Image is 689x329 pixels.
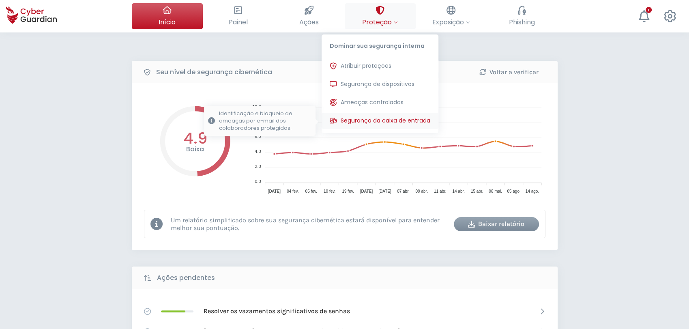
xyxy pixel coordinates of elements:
[299,17,319,27] span: Ações
[341,80,414,88] span: Segurança de dispositivos
[489,189,502,194] tspan: 06 mai.
[460,219,533,229] div: Baixar relatório
[322,58,438,74] button: Atribuir proteções
[274,3,345,29] button: Ações
[268,189,281,194] tspan: [DATE]
[487,3,558,29] button: Phishing
[322,34,438,54] p: Dominar sua segurança interna
[255,134,261,139] tspan: 6.0
[322,76,438,92] button: Segurança de dispositivos
[432,17,470,27] span: Exposição
[525,189,539,194] tspan: 14 ago.
[322,95,438,111] button: Ameaças controladas
[416,3,487,29] button: Exposição
[341,62,391,70] span: Atribuir proteções
[434,189,446,194] tspan: 11 abr.
[646,7,652,13] div: +
[342,189,354,194] tspan: 19 fev.
[341,116,430,125] span: Segurança da caixa de entrada
[341,98,404,107] span: Ameaças controladas
[397,189,409,194] tspan: 07 abr.
[156,67,272,77] b: Seu nível de segurança cibernética
[454,217,539,231] button: Baixar relatório
[159,17,176,27] span: Início
[360,189,373,194] tspan: [DATE]
[287,189,298,194] tspan: 04 fev.
[229,17,248,27] span: Painel
[322,113,438,129] button: Segurança da caixa de entradaIdentificação e bloqueio de ameaças por e-mail dos colaboradores pro...
[323,189,335,194] tspan: 10 fev.
[345,3,416,29] button: ProteçãoDominar sua segurança internaAtribuir proteçõesSegurança de dispositivosAmeaças controlad...
[255,149,261,154] tspan: 4.0
[252,104,261,109] tspan: 10.0
[305,189,317,194] tspan: 05 fev.
[452,189,465,194] tspan: 14 abr.
[132,3,203,29] button: Início
[255,164,261,169] tspan: 2.0
[157,273,215,283] b: Ações pendentes
[219,110,311,132] p: Identificação e bloqueio de ameaças por e-mail dos colaboradores protegidos.
[362,17,398,27] span: Proteção
[378,189,391,194] tspan: [DATE]
[415,189,428,194] tspan: 09 abr.
[509,17,535,27] span: Phishing
[203,3,274,29] button: Painel
[470,189,483,194] tspan: 15 abr.
[472,67,545,77] div: Voltar a verificar
[171,216,448,232] p: Um relatório simplificado sobre sua segurança cibernética estará disponível para entender melhor ...
[255,179,261,184] tspan: 0.0
[466,65,552,79] button: Voltar a verificar
[204,307,350,316] p: Resolver os vazamentos significativos de senhas
[507,189,520,194] tspan: 05 ago.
